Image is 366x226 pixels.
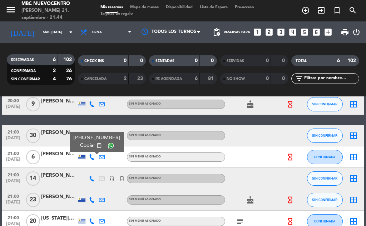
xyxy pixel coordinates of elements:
[97,5,127,9] span: Mis reservas
[4,149,22,157] span: 21:00
[253,27,262,37] i: looks_one
[137,76,144,81] strong: 23
[129,134,161,137] span: Sin menú asignado
[227,77,245,81] span: NO SHOW
[26,129,40,143] span: 30
[162,5,196,9] span: Disponibilidad
[4,136,22,144] span: [DATE]
[211,58,215,63] strong: 0
[26,97,40,111] span: 9
[53,76,56,81] strong: 4
[129,220,161,222] span: Sin menú asignado
[92,30,102,34] span: Cena
[53,68,56,73] strong: 2
[11,69,36,73] span: CONFIRMADA
[349,174,358,183] i: border_all
[349,196,358,204] i: border_all
[212,28,221,36] span: pending_actions
[11,58,34,62] span: RESERVADAS
[296,59,307,63] span: TOTAL
[4,157,22,165] span: [DATE]
[4,179,22,187] span: [DATE]
[53,57,56,62] strong: 6
[286,153,294,161] i: hourglass_empty
[208,76,215,81] strong: 81
[5,25,39,39] i: [DATE]
[41,97,77,105] div: [PERSON_NAME]
[4,192,22,200] span: 21:00
[282,76,286,81] strong: 0
[26,171,40,186] span: 14
[266,58,269,63] strong: 0
[224,30,250,34] span: Reservas para
[196,5,231,9] span: Lista de Espera
[307,193,343,207] button: SIN CONFIRMAR
[312,134,337,137] span: SIN CONFIRMAR
[352,21,361,43] div: LOG OUT
[195,76,198,81] strong: 6
[4,127,22,136] span: 21:00
[236,217,244,226] i: subject
[276,27,286,37] i: looks_3
[348,6,357,15] i: search
[317,6,326,15] i: exit_to_app
[300,27,309,37] i: looks_5
[337,58,340,63] strong: 6
[26,150,40,164] span: 6
[155,77,182,81] span: RE AGENDADA
[140,58,144,63] strong: 0
[74,134,120,142] div: [PHONE_NUMBER]
[26,193,40,207] span: 23
[323,27,333,37] i: add_box
[4,104,22,112] span: [DATE]
[129,102,161,105] span: Sin menú asignado
[301,6,310,15] i: add_circle_outline
[347,58,357,63] strong: 102
[155,59,174,63] span: SENTADAS
[303,75,359,82] input: Filtrar por nombre...
[109,176,115,181] i: headset_mic
[341,28,349,36] span: print
[104,142,106,149] span: |
[66,76,73,81] strong: 76
[124,76,127,81] strong: 2
[227,59,244,63] span: SERVIDAS
[129,198,161,201] span: Sin menú asignado
[97,143,102,148] span: content_paste
[129,177,161,180] span: Sin menú asignado
[129,155,161,158] span: Sin menú asignado
[4,170,22,179] span: 21:00
[4,213,22,221] span: 21:00
[312,176,337,180] span: SIN CONFIRMAR
[119,176,125,181] i: turned_in_not
[286,100,294,108] i: hourglass_empty
[314,155,335,159] span: CONFIRMADA
[307,129,343,143] button: SIN CONFIRMAR
[246,196,254,204] i: cake
[41,214,77,222] div: [US_STATE][PERSON_NAME]
[21,0,86,7] div: MBC Nuevocentro
[41,193,77,201] div: [PERSON_NAME]
[124,58,127,63] strong: 0
[264,27,274,37] i: looks_two
[127,5,162,9] span: Mapa de mesas
[5,4,16,15] i: menu
[5,4,16,17] button: menu
[349,100,358,109] i: border_all
[349,217,358,226] i: border_all
[41,129,77,137] div: [PERSON_NAME]
[282,58,286,63] strong: 0
[295,74,303,83] i: filter_list
[231,5,258,9] span: Pre-acceso
[21,7,86,21] div: [PERSON_NAME] 21. septiembre - 21:44
[84,59,104,63] span: CHECK INS
[4,96,22,104] span: 20:30
[66,68,73,73] strong: 26
[312,27,321,37] i: looks_6
[333,6,341,15] i: turned_in_not
[349,153,358,161] i: border_all
[195,58,198,63] strong: 0
[286,217,294,225] i: hourglass_empty
[314,219,335,223] span: CONFIRMADA
[352,28,361,36] i: power_settings_new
